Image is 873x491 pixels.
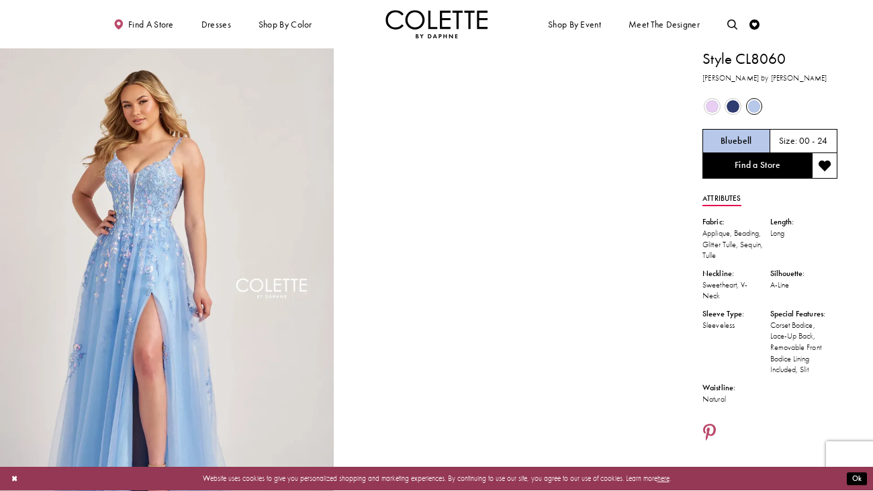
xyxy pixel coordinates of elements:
div: Bluebell [745,97,764,116]
div: Sleeve Type: [702,308,770,320]
div: Silhouette: [770,268,837,279]
button: Submit Dialog [847,473,867,486]
span: Find a store [128,19,174,30]
a: Find a Store [702,153,812,179]
div: Sleeveless [702,320,770,331]
span: Shop By Event [548,19,601,30]
span: Dresses [199,10,234,38]
a: Visit Home Page [385,10,488,38]
div: A-Line [770,279,837,291]
h5: 00 - 24 [799,136,828,146]
a: Check Wishlist [747,10,762,38]
span: Size: [779,136,797,147]
div: Fabric: [702,216,770,228]
video: Style CL8060 Colette by Daphne #1 autoplay loop mute video [338,48,672,215]
div: Applique, Beading, Glitter Tulle, Sequin, Tulle [702,228,770,261]
button: Close Dialog [6,470,23,488]
span: Meet the designer [629,19,700,30]
span: Dresses [201,19,231,30]
div: Special Features: [770,308,837,320]
span: Shop by color [256,10,314,38]
a: Attributes [702,191,741,206]
div: Neckline: [702,268,770,279]
a: Meet the designer [626,10,702,38]
div: Navy Blue [723,97,743,116]
h3: [PERSON_NAME] by [PERSON_NAME] [702,73,837,84]
button: Add to wishlist [812,153,837,179]
div: Length: [770,216,837,228]
p: Website uses cookies to give you personalized shopping and marketing experiences. By continuing t... [73,472,800,486]
a: Share using Pinterest - Opens in new tab [702,424,717,443]
img: Colette by Daphne [385,10,488,38]
div: Long [770,228,837,239]
span: Shop By Event [545,10,603,38]
h1: Style CL8060 [702,48,837,70]
a: here [657,474,670,484]
div: Waistline: [702,382,770,394]
a: Toggle search [725,10,740,38]
div: Lilac [702,97,722,116]
div: Product color controls state depends on size chosen [702,96,837,117]
span: Shop by color [259,19,312,30]
div: Corset Bodice, Lace-Up Back, Removable Front Bodice Lining Included, Slit [770,320,837,375]
div: Sweetheart, V-Neck [702,279,770,302]
a: Find a store [111,10,176,38]
div: Natural [702,394,770,405]
h5: Chosen color [721,136,751,146]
